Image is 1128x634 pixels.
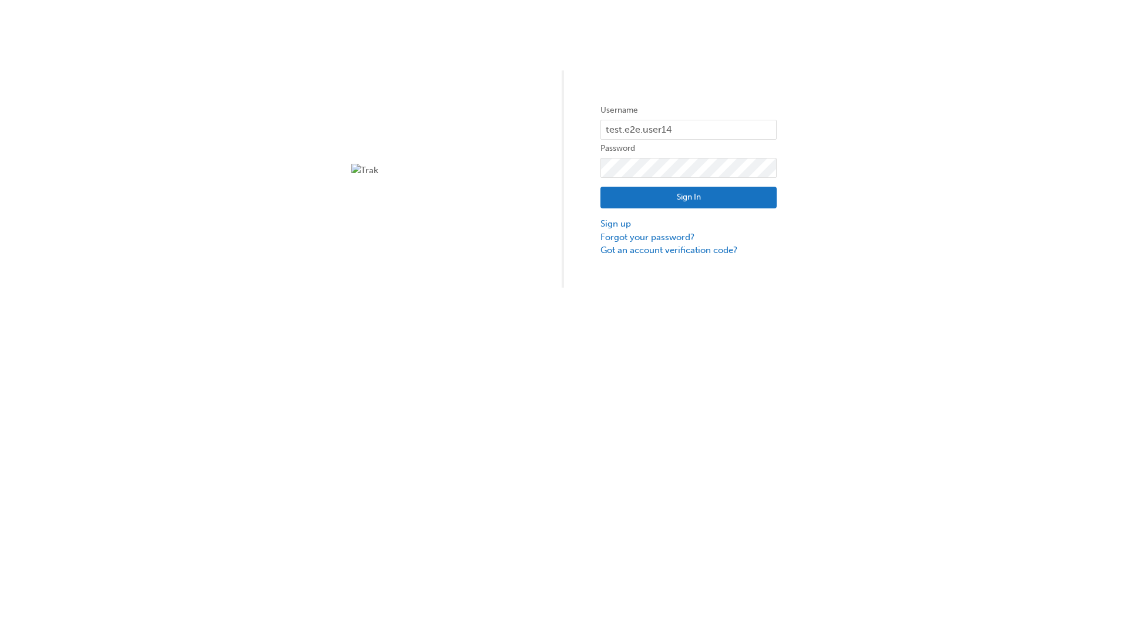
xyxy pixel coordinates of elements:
[600,231,777,244] a: Forgot your password?
[351,164,528,177] img: Trak
[600,141,777,156] label: Password
[600,217,777,231] a: Sign up
[600,244,777,257] a: Got an account verification code?
[600,187,777,209] button: Sign In
[600,103,777,117] label: Username
[600,120,777,140] input: Username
